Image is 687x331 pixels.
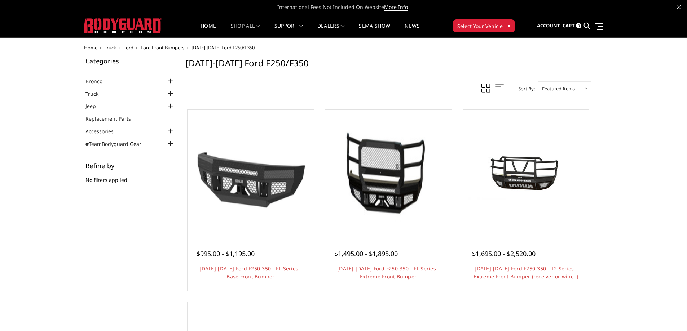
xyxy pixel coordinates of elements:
a: Replacement Parts [85,115,140,122]
span: ▾ [508,22,510,30]
a: [DATE]-[DATE] Ford F250-350 - FT Series - Base Front Bumper [199,265,301,280]
a: More Info [384,4,408,11]
a: Jeep [85,102,105,110]
img: BODYGUARD BUMPERS [84,18,162,33]
h1: [DATE]-[DATE] Ford F250/F350 [186,58,591,74]
a: Bronco [85,77,111,85]
a: Home [84,44,97,51]
a: Account [537,16,560,36]
a: News [405,23,419,37]
h5: Refine by [85,162,175,169]
a: Accessories [85,128,123,135]
a: shop all [231,23,260,37]
a: Dealers [317,23,345,37]
span: 0 [576,23,581,28]
a: Cart 0 [563,16,581,36]
span: $1,695.00 - $2,520.00 [472,249,536,258]
a: SEMA Show [359,23,390,37]
span: $995.00 - $1,195.00 [197,249,255,258]
a: Truck [85,90,107,98]
span: [DATE]-[DATE] Ford F250/F350 [191,44,255,51]
a: 2017-2022 Ford F250-350 - FT Series - Extreme Front Bumper 2017-2022 Ford F250-350 - FT Series - ... [327,112,450,234]
a: 2017-2022 Ford F250-350 - T2 Series - Extreme Front Bumper (receiver or winch) 2017-2022 Ford F25... [465,112,587,234]
img: 2017-2022 Ford F250-350 - FT Series - Base Front Bumper [189,112,312,234]
div: No filters applied [85,162,175,191]
a: Home [201,23,216,37]
a: Truck [105,44,116,51]
button: Select Your Vehicle [453,19,515,32]
span: Cart [563,22,575,29]
a: [DATE]-[DATE] Ford F250-350 - T2 Series - Extreme Front Bumper (receiver or winch) [474,265,578,280]
span: $1,495.00 - $1,895.00 [334,249,398,258]
span: Select Your Vehicle [457,22,503,30]
a: Ford Front Bumpers [141,44,184,51]
a: #TeamBodyguard Gear [85,140,150,148]
a: Ford [123,44,133,51]
a: [DATE]-[DATE] Ford F250-350 - FT Series - Extreme Front Bumper [337,265,439,280]
a: Support [274,23,303,37]
span: Account [537,22,560,29]
label: Sort By: [514,83,535,94]
h5: Categories [85,58,175,64]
